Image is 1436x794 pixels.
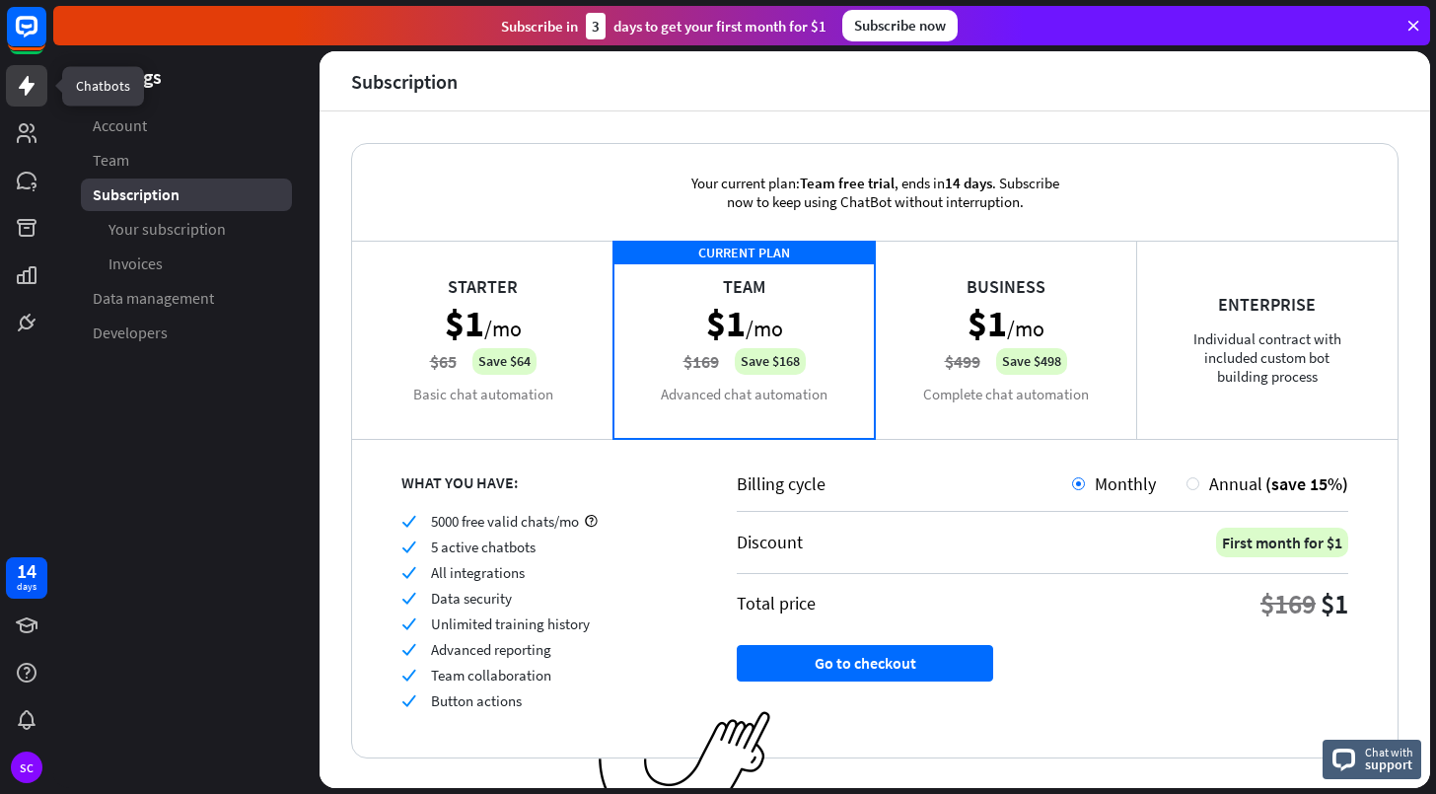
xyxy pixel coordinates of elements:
[737,472,1072,495] div: Billing cycle
[93,150,129,171] span: Team
[81,109,292,142] a: Account
[401,514,416,529] i: check
[842,10,958,41] div: Subscribe now
[81,317,292,349] a: Developers
[16,8,75,67] button: Open LiveChat chat widget
[1095,472,1156,495] span: Monthly
[663,144,1087,241] div: Your current plan: , ends in . Subscribe now to keep using ChatBot without interruption.
[431,563,525,582] span: All integrations
[81,213,292,246] a: Your subscription
[1365,756,1413,773] span: support
[401,540,416,554] i: check
[401,668,416,683] i: check
[431,691,522,710] span: Button actions
[81,248,292,280] a: Invoices
[93,184,179,205] span: Subscription
[501,13,826,39] div: Subscribe in days to get your first month for $1
[1321,586,1348,621] div: $1
[431,538,536,556] span: 5 active chatbots
[1365,743,1413,761] span: Chat with
[401,642,416,657] i: check
[17,562,36,580] div: 14
[1209,472,1262,495] span: Annual
[737,592,816,614] div: Total price
[108,219,226,240] span: Your subscription
[431,640,551,659] span: Advanced reporting
[737,645,993,682] button: Go to checkout
[401,565,416,580] i: check
[53,63,320,90] header: Settings
[737,531,803,553] div: Discount
[108,253,163,274] span: Invoices
[431,666,551,685] span: Team collaboration
[6,557,47,599] a: 14 days
[11,752,42,783] div: SC
[81,282,292,315] a: Data management
[1260,586,1316,621] div: $169
[93,115,147,136] span: Account
[401,591,416,606] i: check
[431,589,512,608] span: Data security
[431,512,579,531] span: 5000 free valid chats/mo
[586,13,606,39] div: 3
[401,472,687,492] div: WHAT YOU HAVE:
[81,144,292,177] a: Team
[17,580,36,594] div: days
[1265,472,1348,495] span: (save 15%)
[945,174,992,192] span: 14 days
[93,323,168,343] span: Developers
[401,693,416,708] i: check
[351,70,458,93] div: Subscription
[1216,528,1348,557] div: First month for $1
[93,288,214,309] span: Data management
[800,174,895,192] span: Team free trial
[401,616,416,631] i: check
[431,614,590,633] span: Unlimited training history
